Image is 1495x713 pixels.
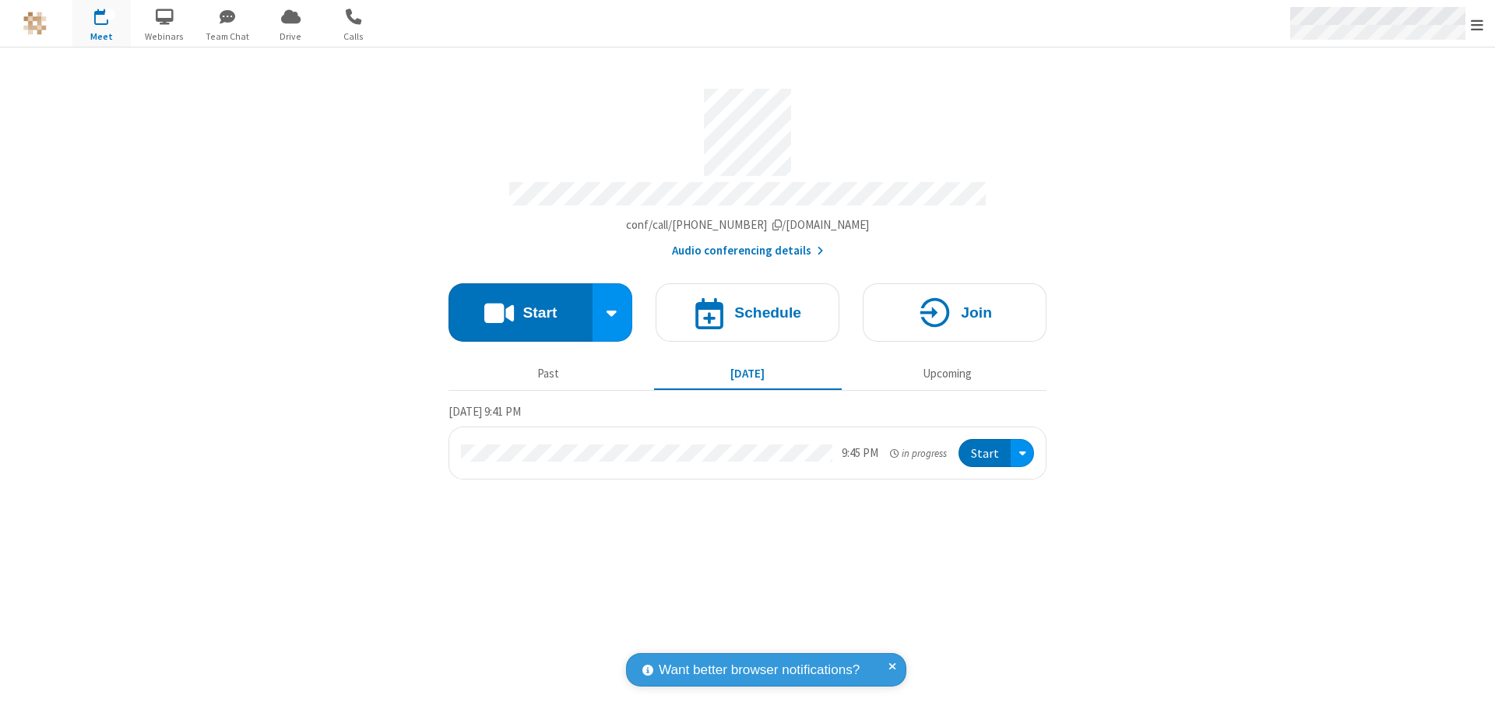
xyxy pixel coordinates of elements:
[656,283,839,342] button: Schedule
[890,446,947,461] em: in progress
[626,216,870,234] button: Copy my meeting room linkCopy my meeting room link
[135,30,194,44] span: Webinars
[199,30,257,44] span: Team Chat
[448,283,593,342] button: Start
[842,444,878,462] div: 9:45 PM
[626,217,870,232] span: Copy my meeting room link
[455,359,642,388] button: Past
[734,305,801,320] h4: Schedule
[1011,439,1034,468] div: Open menu
[654,359,842,388] button: [DATE]
[853,359,1041,388] button: Upcoming
[23,12,47,35] img: QA Selenium DO NOT DELETE OR CHANGE
[672,242,824,260] button: Audio conferencing details
[448,404,521,419] span: [DATE] 9:41 PM
[522,305,557,320] h4: Start
[105,9,115,20] div: 1
[863,283,1046,342] button: Join
[72,30,131,44] span: Meet
[959,439,1011,468] button: Start
[325,30,383,44] span: Calls
[262,30,320,44] span: Drive
[448,402,1046,480] section: Today's Meetings
[593,283,633,342] div: Start conference options
[448,77,1046,260] section: Account details
[659,660,860,680] span: Want better browser notifications?
[961,305,992,320] h4: Join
